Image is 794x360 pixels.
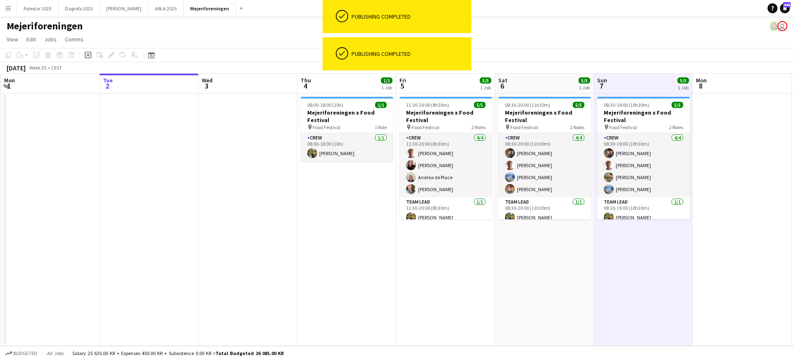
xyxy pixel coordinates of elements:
span: Edit [26,36,36,43]
div: Salary 25 635.00 KR + Expenses 450.00 KR + Subsistence 0.00 KR = [72,350,284,356]
div: CEST [51,65,62,71]
span: Wed [202,77,213,84]
span: 5 [398,81,406,91]
h3: Mejeriforeningen x Food Festival [301,109,393,124]
app-card-role: Crew4/411:30-20:00 (8h30m)[PERSON_NAME][PERSON_NAME]Andrea de Place[PERSON_NAME] [399,133,492,197]
span: All jobs [45,350,65,356]
span: Week 35 [27,65,48,71]
span: 7 [596,81,607,91]
span: 5/5 [573,102,584,108]
button: [PERSON_NAME] [100,0,148,17]
span: 5/5 [579,77,590,84]
span: 2 Roles [570,124,584,130]
span: 3 [201,81,213,91]
span: 5/5 [672,102,683,108]
span: 1 Role [375,124,387,130]
div: 1 Job [381,84,392,91]
span: Total Budgeted 26 085.00 KR [215,350,284,356]
div: [DATE] [7,64,26,72]
div: 1 Job [678,84,689,91]
span: Sat [498,77,507,84]
button: Mejeriforeningen [184,0,236,17]
button: Budgeted [4,349,38,358]
h3: Mejeriforeningen x Food Festival [597,109,690,124]
h1: Mejeriforeningen [7,20,83,32]
span: Food Festival [510,124,538,130]
button: Polestar 2025 [17,0,58,17]
span: Budgeted [13,350,37,356]
span: Tue [103,77,113,84]
span: 5/5 [480,77,491,84]
span: 4 [299,81,311,91]
app-user-avatar: Kasandra Ghantous [769,21,779,31]
span: Comms [65,36,84,43]
a: View [3,34,22,45]
span: Mon [696,77,707,84]
app-job-card: 08:30-20:00 (11h30m)5/5Mejeriforeningen x Food Festival Food Festival2 RolesCrew4/408:30-20:00 (1... [498,97,591,219]
span: 6 [497,81,507,91]
span: Thu [301,77,311,84]
span: 08:30-20:00 (11h30m) [505,102,550,108]
div: 1 Job [480,84,491,91]
span: Food Festival [313,124,340,130]
app-job-card: 08:30-19:00 (10h30m)5/5Mejeriforeningen x Food Festival Food Festival2 RolesCrew4/408:30-19:00 (1... [597,97,690,219]
h3: Mejeriforeningen x Food Festival [498,109,591,124]
span: Jobs [44,36,57,43]
app-card-role: Team Lead1/111:30-20:00 (8h30m)[PERSON_NAME] [399,197,492,226]
span: 08:30-19:00 (10h30m) [604,102,649,108]
app-card-role: Crew4/408:30-19:00 (10h30m)[PERSON_NAME][PERSON_NAME][PERSON_NAME][PERSON_NAME] [597,133,690,197]
app-card-role: Team Lead1/108:30-19:00 (10h30m)[PERSON_NAME] [597,197,690,226]
span: 1/1 [375,102,387,108]
span: 5/5 [474,102,485,108]
span: 2 [102,81,113,91]
span: Food Festival [609,124,637,130]
a: Comms [62,34,87,45]
span: Fri [399,77,406,84]
span: Food Festival [411,124,439,130]
app-card-role: Team Lead1/108:30-20:00 (11h30m)[PERSON_NAME] [498,197,591,226]
span: 1 [3,81,15,91]
a: Jobs [41,34,60,45]
a: Edit [23,34,39,45]
span: 08:00-18:00 (10h) [307,102,343,108]
button: Dagrofa 2025 [58,0,100,17]
app-card-role: Crew4/408:30-20:00 (11h30m)[PERSON_NAME][PERSON_NAME][PERSON_NAME][PERSON_NAME] [498,133,591,197]
span: 2 Roles [669,124,683,130]
app-card-role: Crew1/108:00-18:00 (10h)[PERSON_NAME] [301,133,393,161]
a: 446 [780,3,790,13]
span: 5/5 [677,77,689,84]
span: 11:30-20:00 (8h30m) [406,102,449,108]
app-job-card: 11:30-20:00 (8h30m)5/5Mejeriforeningen x Food Festival Food Festival2 RolesCrew4/411:30-20:00 (8h... [399,97,492,219]
span: Mon [4,77,15,84]
button: ARLA 2025 [148,0,184,17]
span: Sun [597,77,607,84]
span: 2 Roles [471,124,485,130]
span: 446 [783,2,791,7]
div: Publishing completed [352,13,468,20]
app-job-card: 08:00-18:00 (10h)1/1Mejeriforeningen x Food Festival Food Festival1 RoleCrew1/108:00-18:00 (10h)[... [301,97,393,161]
span: 8 [695,81,707,91]
span: View [7,36,18,43]
div: 1 Job [579,84,590,91]
span: 1/1 [381,77,392,84]
h3: Mejeriforeningen x Food Festival [399,109,492,124]
div: Publishing completed [352,50,468,58]
app-user-avatar: Tatianna Tobiassen [777,21,787,31]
